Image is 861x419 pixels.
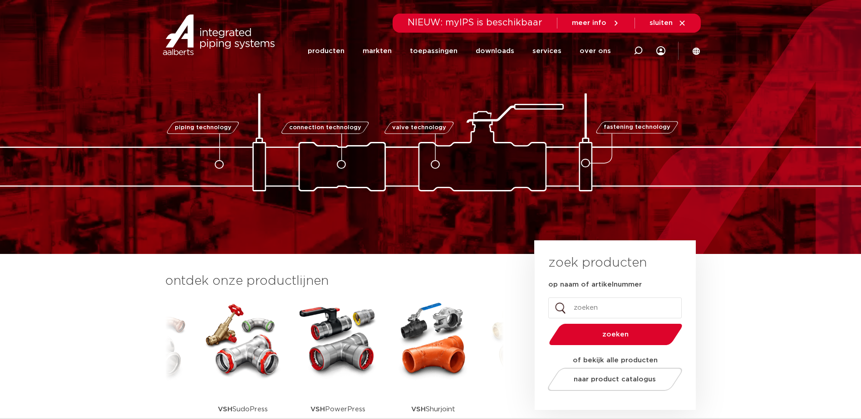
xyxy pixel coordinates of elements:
[649,19,673,26] span: sluiten
[308,34,344,68] a: producten
[572,19,620,27] a: meer info
[572,331,659,338] span: zoeken
[308,34,611,68] nav: Menu
[573,357,658,364] strong: of bekijk alle producten
[548,254,647,272] h3: zoek producten
[580,34,611,68] a: over ons
[604,125,670,131] span: fastening technology
[289,125,361,131] span: connection technology
[310,406,325,413] strong: VSH
[548,297,682,318] input: zoeken
[476,34,514,68] a: downloads
[545,368,684,391] a: naar product catalogus
[392,125,446,131] span: valve technology
[165,272,504,290] h3: ontdek onze productlijnen
[408,18,542,27] span: NIEUW: myIPS is beschikbaar
[411,406,426,413] strong: VSH
[175,125,231,131] span: piping technology
[548,280,642,289] label: op naam of artikelnummer
[410,34,458,68] a: toepassingen
[649,19,686,27] a: sluiten
[363,34,392,68] a: markten
[574,376,656,383] span: naar product catalogus
[545,323,686,346] button: zoeken
[218,406,232,413] strong: VSH
[532,34,561,68] a: services
[572,19,606,26] span: meer info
